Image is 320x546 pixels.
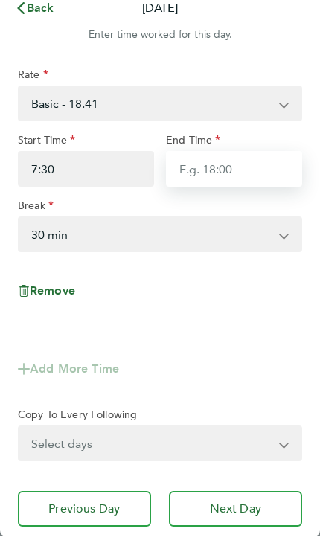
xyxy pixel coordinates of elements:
[30,293,75,307] span: Remove
[48,511,120,526] span: Previous Day
[18,77,48,95] label: Rate
[210,511,261,526] span: Next Day
[142,9,178,27] p: [DATE]
[18,417,137,435] label: Copy To Every Following
[166,143,220,161] label: End Time
[27,10,54,25] span: Back
[18,143,76,161] label: Start Time
[166,161,302,196] input: E.g. 18:00
[18,208,54,226] label: Break
[18,295,75,306] button: Remove
[18,501,151,536] button: Previous Day
[169,501,303,536] button: Next Day
[18,161,154,196] input: E.g. 08:00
